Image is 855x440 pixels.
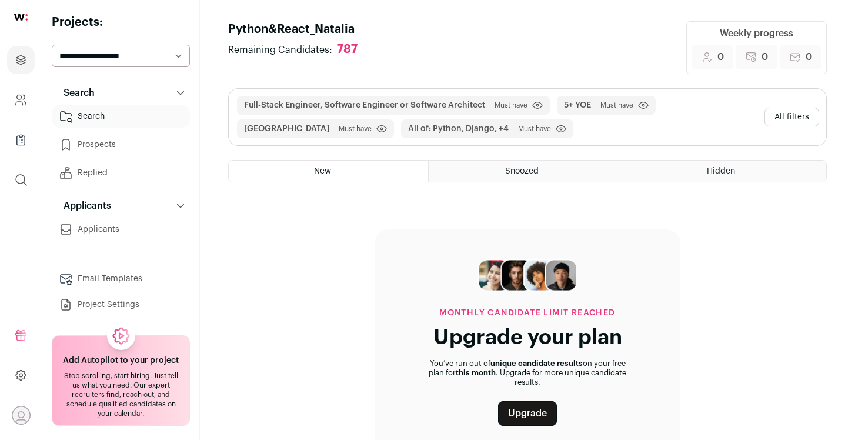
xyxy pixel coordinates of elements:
span: unique candidate results [490,359,583,367]
a: Snoozed [429,161,627,182]
div: Weekly progress [720,26,793,41]
button: Full-Stack Engineer, Software Engineer or Software Architect [244,99,485,111]
span: 0 [717,50,724,64]
a: Company and ATS Settings [7,86,35,114]
a: Prospects [52,133,190,156]
a: Email Templates [52,267,190,291]
span: this month [456,369,496,376]
p: Search [56,86,95,100]
a: Replied [52,161,190,185]
button: Search [52,81,190,105]
button: [GEOGRAPHIC_DATA] [244,123,329,135]
div: 787 [337,42,358,57]
button: All filters [764,108,819,126]
p: Upgrade your plan [433,326,622,349]
p: You’ve run out of on your free plan for . Upgrade for more unique candidate results. [403,359,652,387]
img: stacked-candidate-avatars-9de0bb2d67150df5ec4c80acfb21cda710addba2bc57f4a2a195aea4b83d4348.png [477,258,577,293]
span: Must have [518,124,551,134]
button: 5+ YOE [564,99,591,111]
a: Search [52,105,190,128]
p: Monthly candidate limit reached [439,307,615,319]
a: Hidden [627,161,826,182]
a: Add Autopilot to your project Stop scrolling, start hiring. Just tell us what you need. Our exper... [52,335,190,426]
h1: Python&React_Natalia [228,21,369,38]
h2: Projects: [52,14,190,31]
span: 0 [762,50,768,64]
a: Project Settings [52,293,190,316]
span: Snoozed [505,167,539,175]
p: Applicants [56,199,111,213]
span: Remaining Candidates: [228,43,332,57]
span: Must have [339,124,372,134]
button: Applicants [52,194,190,218]
a: Applicants [52,218,190,241]
span: Must have [600,101,633,110]
a: Company Lists [7,126,35,154]
img: wellfound-shorthand-0d5821cbd27db2630d0214b213865d53afaa358527fdda9d0ea32b1df1b89c2c.svg [14,14,28,21]
a: Upgrade [498,401,557,426]
span: 0 [806,50,812,64]
a: Projects [7,46,35,74]
button: Open dropdown [12,406,31,425]
div: Stop scrolling, start hiring. Just tell us what you need. Our expert recruiters find, reach out, ... [59,371,182,418]
span: Must have [495,101,527,110]
button: All of: Python, Django, +4 [408,123,509,135]
h2: Add Autopilot to your project [63,355,179,366]
span: Hidden [707,167,735,175]
span: New [314,167,331,175]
